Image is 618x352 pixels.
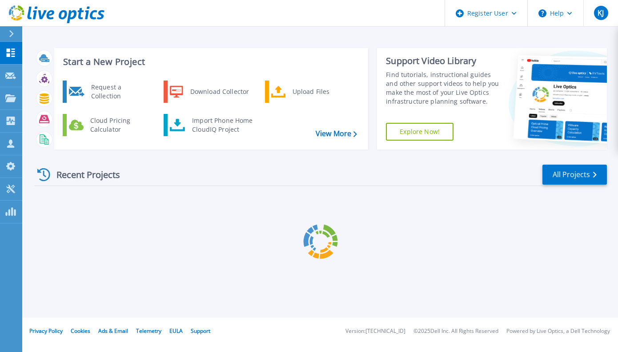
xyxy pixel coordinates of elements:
div: Recent Projects [34,164,132,186]
a: Request a Collection [63,81,154,103]
div: Download Collector [186,83,253,101]
div: Upload Files [288,83,354,101]
a: Ads & Email [98,327,128,335]
a: Privacy Policy [29,327,63,335]
div: Support Video Library [386,55,500,67]
li: © 2025 Dell Inc. All Rights Reserved [413,328,498,334]
div: Cloud Pricing Calculator [86,116,152,134]
div: Find tutorials, instructional guides and other support videos to help you make the most of your L... [386,70,500,106]
span: KJ [598,9,604,16]
a: All Projects [542,165,607,185]
a: Telemetry [136,327,161,335]
a: Download Collector [164,81,255,103]
a: EULA [169,327,183,335]
a: Cloud Pricing Calculator [63,114,154,136]
div: Request a Collection [87,83,152,101]
h3: Start a New Project [63,57,357,67]
a: Support [191,327,210,335]
a: Cookies [71,327,90,335]
a: View More [316,129,357,138]
a: Upload Files [265,81,356,103]
li: Version: [TECHNICAL_ID] [345,328,405,334]
li: Powered by Live Optics, a Dell Technology [506,328,610,334]
a: Explore Now! [386,123,453,141]
div: Import Phone Home CloudIQ Project [188,116,257,134]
